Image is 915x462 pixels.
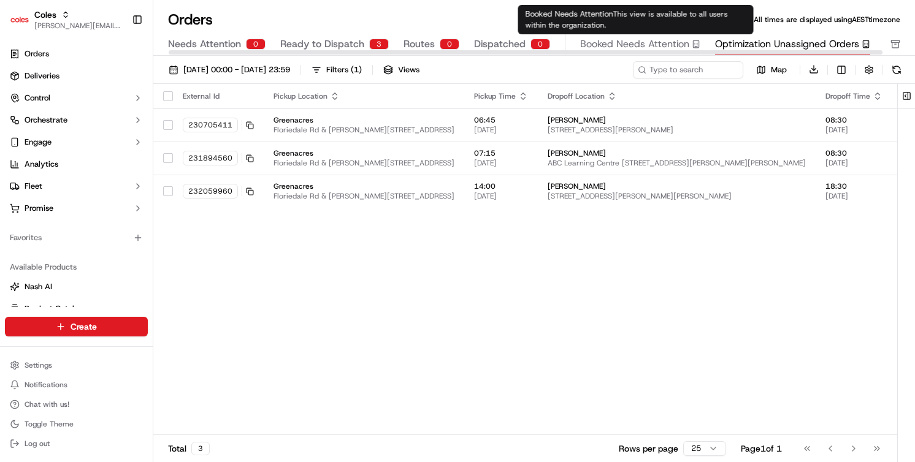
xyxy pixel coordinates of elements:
span: [PERSON_NAME] [548,115,806,125]
span: Log out [25,439,50,449]
span: Create [71,320,97,333]
div: 0 [246,39,266,50]
button: Product Catalog [5,299,148,319]
div: Pickup Time [474,91,528,101]
button: Orchestrate [5,110,148,130]
button: [DATE] 00:00 - [DATE] 23:59 [163,61,296,78]
div: Available Products [5,257,148,277]
span: 18:30 [825,181,882,191]
button: Notifications [5,376,148,393]
h1: Orders [168,10,213,29]
a: Deliveries [5,66,148,86]
span: Needs Attention [168,37,241,51]
div: Page 1 of 1 [741,442,782,455]
div: 3 [369,39,389,50]
a: Analytics [5,154,148,174]
div: External Id [183,91,254,101]
span: Views [398,64,419,75]
span: 08:30 [825,115,882,125]
div: Booked Needs Attention [518,5,754,34]
span: Orchestrate [25,115,67,126]
button: 232059960 [183,184,254,199]
button: 231894560 [183,151,254,165]
button: Log out [5,435,148,452]
span: Routes [404,37,435,51]
div: Dropoff Location [548,91,806,101]
button: Views [378,61,425,78]
button: Coles [34,9,56,21]
span: ABC Learning Centre [STREET_ADDRESS][PERSON_NAME][PERSON_NAME] [548,158,806,168]
button: Settings [5,357,148,374]
span: [DATE] 00:00 - [DATE] 23:59 [183,64,290,75]
span: [DATE] [825,158,882,168]
button: Control [5,88,148,108]
span: All times are displayed using AEST timezone [754,15,900,25]
span: Analytics [25,159,58,170]
button: Filters(1) [306,61,367,78]
span: Nash AI [25,281,52,292]
button: Chat with us! [5,396,148,413]
div: 3 [191,442,210,455]
button: Promise [5,199,148,218]
span: [DATE] [825,125,882,135]
span: [PERSON_NAME] [548,148,806,158]
span: Floriedale Rd & [PERSON_NAME][STREET_ADDRESS] [274,125,454,135]
div: 0 [440,39,459,50]
span: 230705411 [188,120,232,130]
span: [STREET_ADDRESS][PERSON_NAME][PERSON_NAME] [548,191,806,201]
span: 232059960 [188,186,232,196]
div: Pickup Location [274,91,454,101]
span: Toggle Theme [25,419,74,429]
span: 07:15 [474,148,528,158]
span: Promise [25,203,53,214]
span: Greenacres [274,115,454,125]
span: Greenacres [274,181,454,191]
span: 231894560 [188,153,232,163]
a: Nash AI [10,281,143,292]
button: Fleet [5,176,148,196]
span: Floriedale Rd & [PERSON_NAME][STREET_ADDRESS] [274,158,454,168]
span: Fleet [25,181,42,192]
div: Favorites [5,228,148,248]
span: Settings [25,360,52,370]
span: Floriedale Rd & [PERSON_NAME][STREET_ADDRESS] [274,191,454,201]
span: This view is available to all users within the organization. [526,9,728,30]
span: Map [771,64,787,75]
span: Orders [25,48,49,59]
span: Notifications [25,380,67,390]
button: Refresh [888,61,905,78]
button: Map [748,62,795,77]
button: [PERSON_NAME][EMAIL_ADDRESS][DOMAIN_NAME] [34,21,122,31]
span: [PERSON_NAME] [548,181,806,191]
div: Total [168,442,210,455]
span: ( 1 ) [351,64,362,75]
button: Engage [5,132,148,152]
button: Create [5,317,148,336]
span: [DATE] [474,125,528,135]
span: Chat with us! [25,400,69,409]
span: Control [25,93,50,104]
span: Booked Needs Attention [580,37,689,51]
span: [DATE] [474,158,528,168]
div: Dropoff Time [825,91,882,101]
button: 230705411 [183,118,254,132]
div: Filters [326,64,362,75]
img: Coles [10,10,29,29]
span: [STREET_ADDRESS][PERSON_NAME] [548,125,806,135]
span: Ready to Dispatch [280,37,364,51]
span: [DATE] [474,191,528,201]
span: 14:00 [474,181,528,191]
span: Optimization Unassigned Orders [715,37,859,51]
span: Dispatched [474,37,526,51]
button: ColesColes[PERSON_NAME][EMAIL_ADDRESS][DOMAIN_NAME] [5,5,127,34]
span: 08:30 [825,148,882,158]
span: Engage [25,137,52,148]
div: 0 [530,39,550,50]
span: 06:45 [474,115,528,125]
span: Greenacres [274,148,454,158]
button: Nash AI [5,277,148,297]
p: Rows per page [619,442,678,455]
a: Product Catalog [10,303,143,314]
